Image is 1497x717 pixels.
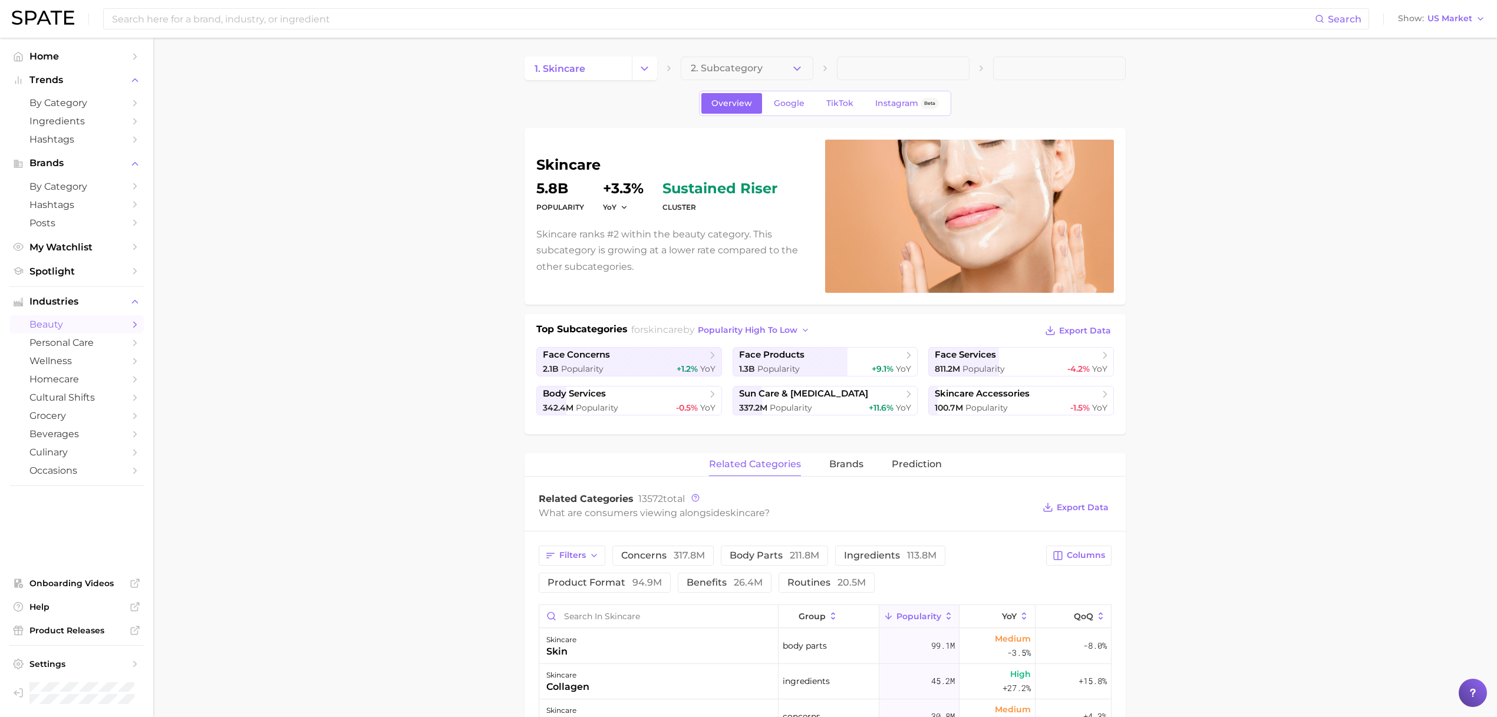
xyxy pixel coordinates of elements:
[9,214,144,232] a: Posts
[677,364,698,374] span: +1.2%
[632,577,662,588] span: 94.9m
[676,402,698,413] span: -0.5%
[1092,364,1107,374] span: YoY
[826,98,853,108] span: TikTok
[9,177,144,196] a: by Category
[896,402,911,413] span: YoY
[644,324,683,335] span: skincare
[9,598,144,616] a: Help
[29,428,124,440] span: beverages
[536,322,628,340] h1: Top Subcategories
[29,578,124,589] span: Onboarding Videos
[29,625,124,636] span: Product Releases
[1010,667,1031,681] span: High
[770,402,812,413] span: Popularity
[928,347,1114,376] a: face services811.2m Popularity-4.2% YoY
[962,364,1005,374] span: Popularity
[29,51,124,62] span: Home
[711,98,752,108] span: Overview
[638,493,663,504] span: 13572
[774,98,804,108] span: Google
[29,97,124,108] span: by Category
[29,602,124,612] span: Help
[29,115,124,127] span: Ingredients
[935,388,1030,399] span: skincare accessories
[603,181,644,196] dd: +3.3%
[757,364,800,374] span: Popularity
[739,364,755,374] span: 1.3b
[29,355,124,366] span: wellness
[536,181,584,196] dd: 5.8b
[546,668,589,682] div: skincare
[739,402,767,413] span: 337.2m
[543,364,559,374] span: 2.1b
[12,11,74,25] img: SPATE
[783,639,827,653] span: body parts
[29,392,124,403] span: cultural shifts
[603,202,628,212] button: YoY
[9,47,144,65] a: Home
[561,364,604,374] span: Popularity
[1067,550,1105,560] span: Columns
[865,93,949,114] a: InstagramBeta
[9,262,144,280] a: Spotlight
[9,622,144,639] a: Product Releases
[896,612,941,621] span: Popularity
[739,349,804,361] span: face products
[709,459,801,470] span: related categories
[29,659,124,669] span: Settings
[29,296,124,307] span: Industries
[9,388,144,407] a: cultural shifts
[9,333,144,352] a: personal care
[543,349,610,361] span: face concerns
[9,407,144,425] a: grocery
[959,605,1036,628] button: YoY
[1007,646,1031,660] span: -3.5%
[29,199,124,210] span: Hashtags
[896,364,911,374] span: YoY
[1003,681,1031,695] span: +27.2%
[9,112,144,130] a: Ingredients
[29,266,124,277] span: Spotlight
[739,388,868,399] span: sun care & [MEDICAL_DATA]
[787,578,866,587] span: routines
[559,550,586,560] span: Filters
[546,633,576,647] div: skincare
[29,75,124,85] span: Trends
[1057,503,1109,513] span: Export Data
[837,577,866,588] span: 20.5m
[931,639,955,653] span: 99.1m
[9,352,144,370] a: wellness
[1083,639,1107,653] span: -8.0%
[638,493,685,504] span: total
[783,674,830,688] span: ingredients
[935,364,960,374] span: 811.2m
[9,293,144,310] button: Industries
[535,63,585,74] span: 1. skincare
[621,551,705,560] span: concerns
[548,578,662,587] span: product format
[536,226,811,275] p: Skincare ranks #2 within the beauty category. This subcategory is growing at a lower rate compare...
[869,402,893,413] span: +11.6%
[674,550,705,561] span: 317.8m
[9,425,144,443] a: beverages
[632,57,657,80] button: Change Category
[539,605,778,627] input: Search in skincare
[907,550,937,561] span: 113.8m
[1002,612,1017,621] span: YoY
[1328,14,1361,25] span: Search
[764,93,815,114] a: Google
[734,577,763,588] span: 26.4m
[730,551,819,560] span: body parts
[9,94,144,112] a: by Category
[536,386,722,415] a: body services342.4m Popularity-0.5% YoY
[935,349,996,361] span: face services
[733,386,918,415] a: sun care & [MEDICAL_DATA]337.2m Popularity+11.6% YoY
[536,200,584,214] dt: Popularity
[1395,11,1488,27] button: ShowUS Market
[931,674,955,688] span: 45.2m
[9,154,144,172] button: Brands
[9,461,144,480] a: occasions
[29,465,124,476] span: occasions
[1427,15,1472,22] span: US Market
